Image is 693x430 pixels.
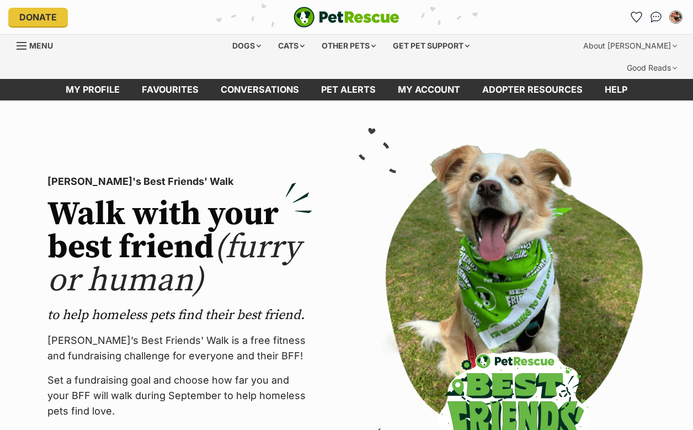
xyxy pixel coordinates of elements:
[55,79,131,100] a: My profile
[47,198,312,298] h2: Walk with your best friend
[647,8,665,26] a: Conversations
[387,79,471,100] a: My account
[385,35,477,57] div: Get pet support
[294,7,399,28] img: logo-e224e6f780fb5917bec1dbf3a21bbac754714ae5b6737aabdf751b685950b380.svg
[651,12,662,23] img: chat-41dd97257d64d25036548639549fe6c8038ab92f7586957e7f3b1b290dea8141.svg
[29,41,53,50] span: Menu
[627,8,685,26] ul: Account quick links
[47,333,312,364] p: [PERSON_NAME]’s Best Friends' Walk is a free fitness and fundraising challenge for everyone and t...
[594,79,638,100] a: Help
[8,8,68,26] a: Donate
[310,79,387,100] a: Pet alerts
[47,306,312,324] p: to help homeless pets find their best friend.
[619,57,685,79] div: Good Reads
[131,79,210,100] a: Favourites
[47,373,312,419] p: Set a fundraising goal and choose how far you and your BFF will walk during September to help hom...
[627,8,645,26] a: Favourites
[471,79,594,100] a: Adopter resources
[47,174,312,189] p: [PERSON_NAME]'s Best Friends' Walk
[575,35,685,57] div: About [PERSON_NAME]
[314,35,383,57] div: Other pets
[210,79,310,100] a: conversations
[667,8,685,26] button: My account
[670,12,681,23] img: May Sivakumaran profile pic
[294,7,399,28] a: PetRescue
[17,35,61,55] a: Menu
[47,227,301,301] span: (furry or human)
[270,35,312,57] div: Cats
[225,35,269,57] div: Dogs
